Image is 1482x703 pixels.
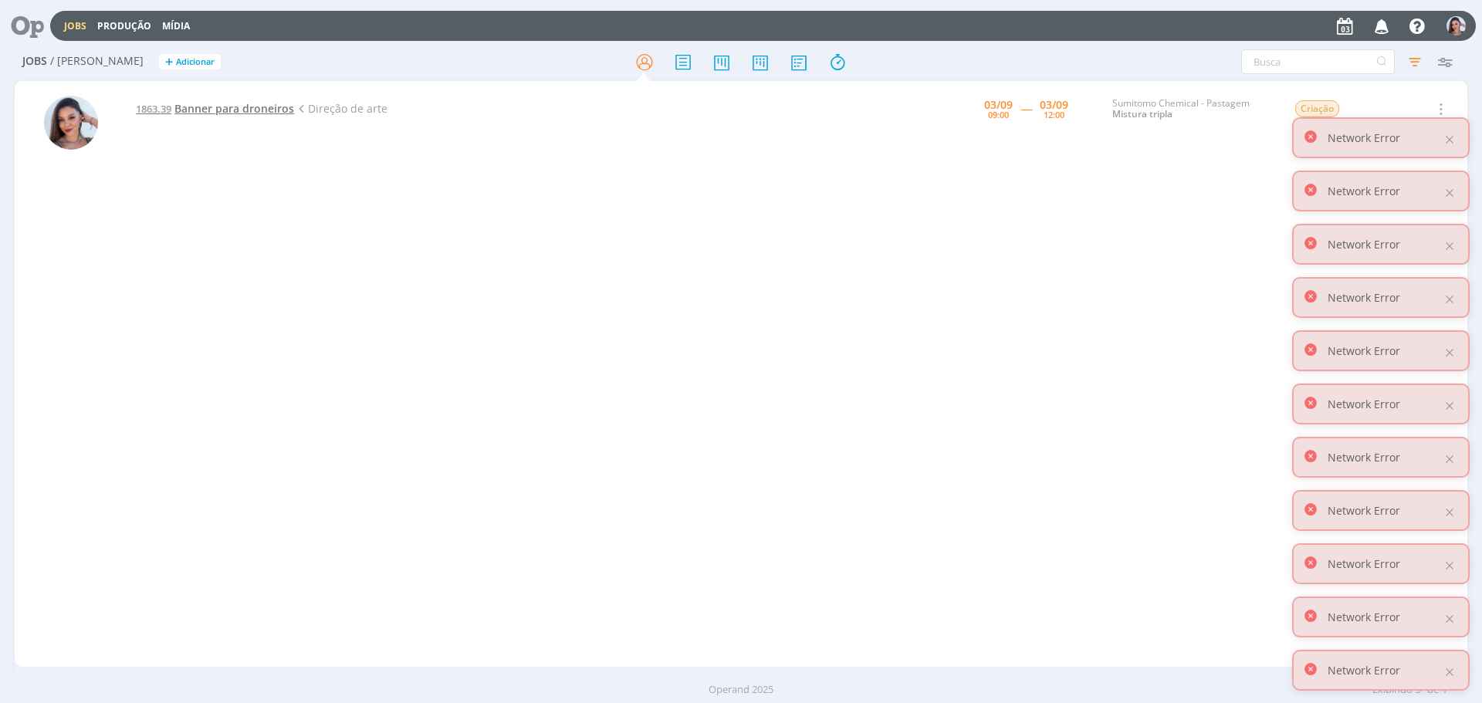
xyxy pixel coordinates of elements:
[988,110,1009,119] div: 09:00
[1020,101,1032,116] span: -----
[1328,343,1400,359] p: Network Error
[1328,609,1400,625] p: Network Error
[1328,289,1400,306] p: Network Error
[64,19,86,32] a: Jobs
[1328,183,1400,199] p: Network Error
[136,102,171,116] span: 1863.39
[1112,98,1271,120] div: Sumitomo Chemical - Pastagem
[984,100,1013,110] div: 03/09
[59,20,91,32] button: Jobs
[1044,110,1064,119] div: 12:00
[1446,16,1466,35] img: N
[1112,107,1172,120] a: Mistura tripla
[159,54,221,70] button: +Adicionar
[44,96,98,150] img: N
[162,19,190,32] a: Mídia
[165,54,173,70] span: +
[1446,12,1467,39] button: N
[1328,130,1400,146] p: Network Error
[93,20,156,32] button: Produção
[1328,662,1400,678] p: Network Error
[1241,49,1395,74] input: Busca
[157,20,195,32] button: Mídia
[1328,556,1400,572] p: Network Error
[50,55,144,68] span: / [PERSON_NAME]
[136,101,294,116] a: 1863.39Banner para droneiros
[1328,396,1400,412] p: Network Error
[1328,236,1400,252] p: Network Error
[97,19,151,32] a: Produção
[22,55,47,68] span: Jobs
[176,57,215,67] span: Adicionar
[174,101,294,116] span: Banner para droneiros
[1328,449,1400,465] p: Network Error
[1040,100,1068,110] div: 03/09
[294,101,387,116] span: Direção de arte
[1328,502,1400,519] p: Network Error
[1295,100,1339,117] span: Criação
